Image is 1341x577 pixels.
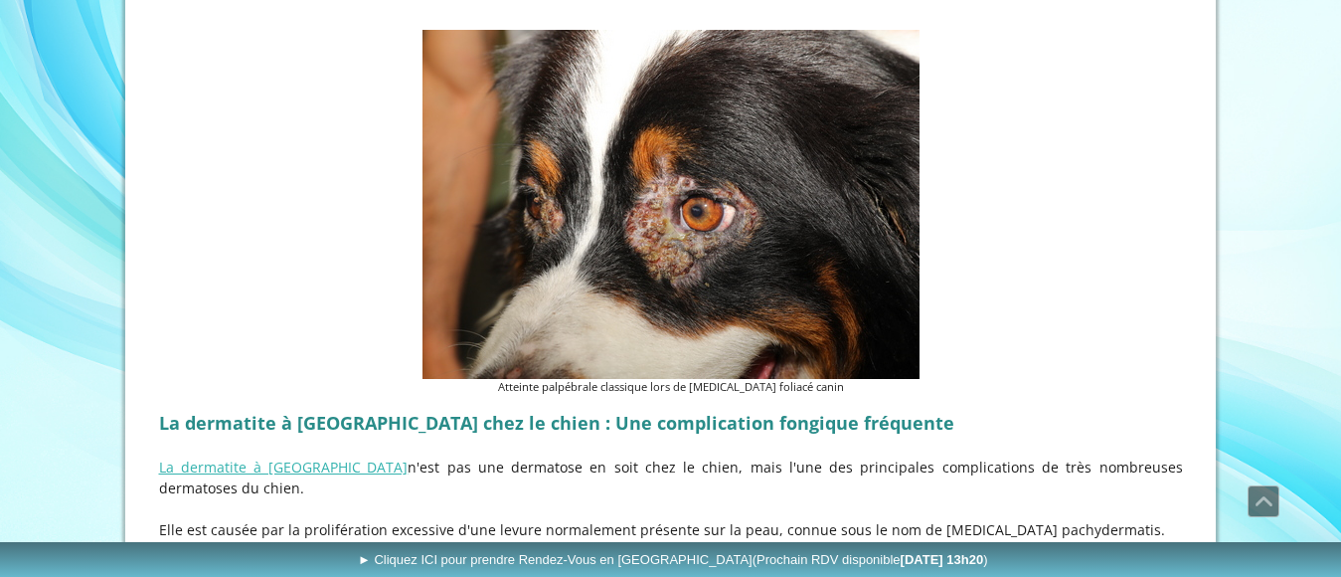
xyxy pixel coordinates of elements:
[422,379,920,396] figcaption: Atteinte palpébrale classique lors de [MEDICAL_DATA] foliacé canin
[159,457,1183,498] p: n'est pas une dermatose en soit chez le chien, mais l'une des principales complications de très n...
[901,552,984,567] b: [DATE] 13h20
[159,519,1183,540] p: Elle est causée par la prolifération excessive d'une levure normalement présente sur la peau, con...
[1249,486,1278,516] span: Défiler vers le haut
[159,458,409,477] a: La dermatite à [GEOGRAPHIC_DATA]
[753,552,988,567] span: (Prochain RDV disponible )
[358,552,988,567] span: ► Cliquez ICI pour prendre Rendez-Vous en [GEOGRAPHIC_DATA]
[159,411,954,435] span: La dermatite à [GEOGRAPHIC_DATA] chez le chien : Une complication fongique fréquente
[422,30,920,379] img: Atteinte palpébrale classique lors de pemphigus foliacé canin
[1248,485,1279,517] a: Défiler vers le haut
